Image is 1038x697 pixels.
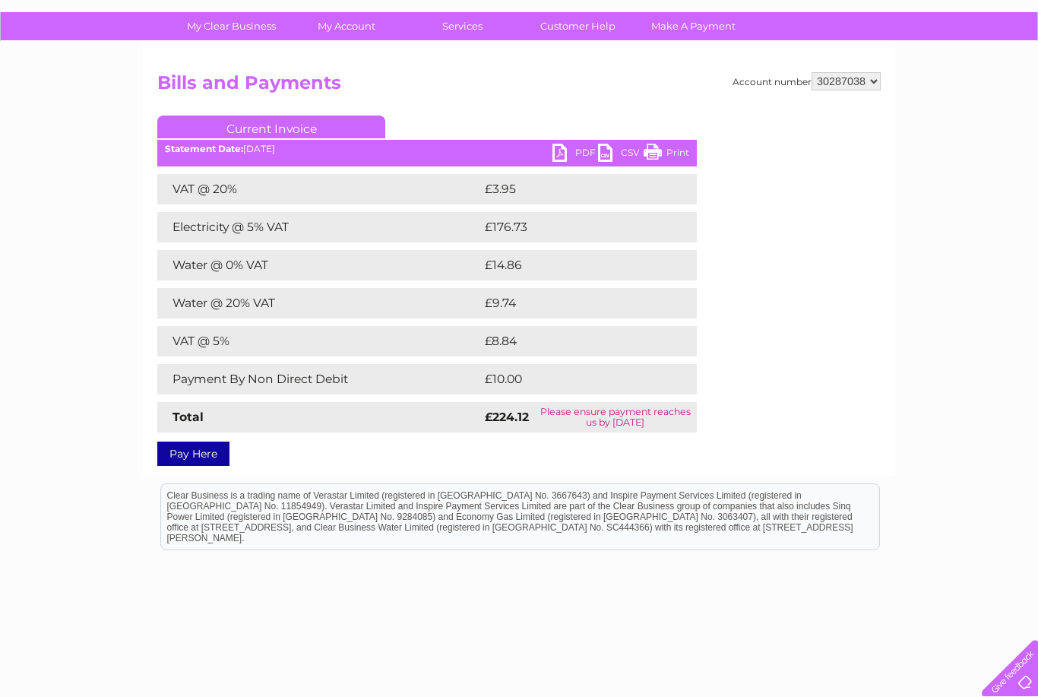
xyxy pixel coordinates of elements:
[165,143,243,154] b: Statement Date:
[771,65,799,76] a: Water
[157,326,481,356] td: VAT @ 5%
[172,410,204,424] strong: Total
[157,116,385,138] a: Current Invoice
[988,65,1024,76] a: Log out
[752,8,856,27] a: 0333 014 3131
[157,364,481,394] td: Payment By Non Direct Debit
[157,144,697,154] div: [DATE]
[157,288,481,318] td: Water @ 20% VAT
[284,12,410,40] a: My Account
[631,12,756,40] a: Make A Payment
[481,212,669,242] td: £176.73
[644,144,689,166] a: Print
[481,326,662,356] td: £8.84
[481,364,666,394] td: £10.00
[481,288,661,318] td: £9.74
[937,65,974,76] a: Contact
[733,72,881,90] div: Account number
[157,72,881,101] h2: Bills and Payments
[157,174,481,204] td: VAT @ 20%
[481,250,666,280] td: £14.86
[598,144,644,166] a: CSV
[400,12,525,40] a: Services
[552,144,598,166] a: PDF
[534,402,697,432] td: Please ensure payment reaches us by [DATE]
[157,442,229,466] a: Pay Here
[906,65,928,76] a: Blog
[851,65,897,76] a: Telecoms
[157,250,481,280] td: Water @ 0% VAT
[157,212,481,242] td: Electricity @ 5% VAT
[36,40,114,86] img: logo.png
[485,410,529,424] strong: £224.12
[161,8,879,74] div: Clear Business is a trading name of Verastar Limited (registered in [GEOGRAPHIC_DATA] No. 3667643...
[169,12,294,40] a: My Clear Business
[481,174,661,204] td: £3.95
[515,12,641,40] a: Customer Help
[809,65,842,76] a: Energy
